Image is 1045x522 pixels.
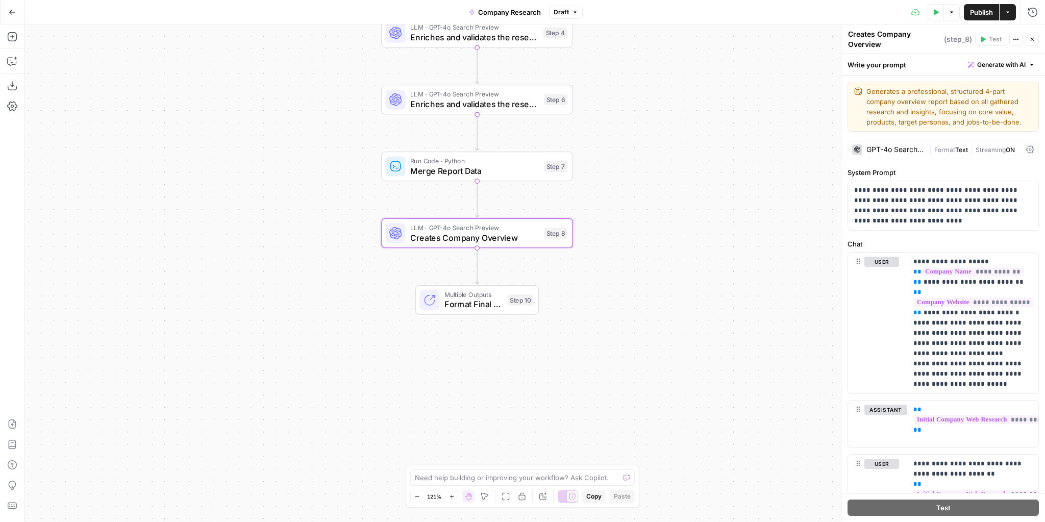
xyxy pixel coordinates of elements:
textarea: Creates Company Overview [848,29,941,49]
button: Test [975,33,1006,46]
div: Step 10 [507,294,533,306]
button: Paste [610,490,635,503]
span: Test [936,503,951,513]
button: Copy [582,490,606,503]
g: Edge from step_4 to step_6 [475,47,479,84]
span: Format [934,146,955,154]
div: Step 7 [544,161,567,172]
span: Streaming [976,146,1006,154]
span: | [929,144,934,154]
label: Chat [848,239,1039,249]
span: ( step_8 ) [944,34,972,44]
div: Multiple OutputsFormat Final OutputStep 10 [381,285,573,315]
span: LLM · GPT-4o Search Preview [410,22,538,32]
span: Publish [970,7,993,17]
span: 121% [427,492,441,501]
span: Enriches and validates the research 2 [410,98,539,110]
span: Merge Report Data [410,164,539,177]
label: System Prompt [848,167,1039,178]
button: user [864,459,899,469]
span: Company Research [478,7,541,17]
g: Edge from step_7 to step_8 [475,181,479,217]
span: Run Code · Python [410,156,539,165]
span: Test [989,35,1002,44]
g: Edge from step_6 to step_7 [475,114,479,151]
div: Step 8 [544,228,567,239]
button: user [864,257,899,267]
button: Generate with AI [964,58,1039,71]
span: Draft [554,8,569,17]
div: Step 6 [544,94,567,105]
div: Run Code · PythonMerge Report DataStep 7 [381,152,573,181]
div: assistant [848,401,899,448]
div: user [848,253,899,393]
div: Step 4 [543,27,567,38]
span: Multiple Outputs [444,289,503,299]
button: Company Research [463,4,547,20]
span: Copy [586,492,602,501]
div: LLM · GPT-4o Search PreviewEnriches and validates the research 2Step 6 [381,85,573,114]
button: Publish [964,4,999,20]
button: Draft [549,6,583,19]
div: GPT-4o Search Preview [866,146,925,153]
span: Format Final Output [444,298,503,310]
button: assistant [864,405,907,415]
g: Edge from step_8 to step_10 [475,248,479,284]
div: LLM · GPT-4o Search PreviewCreates Company OverviewStep 8 [381,218,573,248]
textarea: Generates a professional, structured 4-part company overview report based on all gathered researc... [866,86,1032,127]
span: Creates Company Overview [410,231,539,243]
span: LLM · GPT-4o Search Preview [410,89,539,99]
span: Generate with AI [977,60,1026,69]
span: ON [1006,146,1015,154]
span: Paste [614,492,631,501]
span: LLM · GPT-4o Search Preview [410,222,539,232]
div: Write your prompt [841,54,1045,75]
span: Enriches and validates the research 1 [410,31,538,43]
span: Text [955,146,968,154]
div: LLM · GPT-4o Search PreviewEnriches and validates the research 1Step 4 [381,18,573,47]
button: Test [848,500,1039,516]
span: | [968,144,976,154]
